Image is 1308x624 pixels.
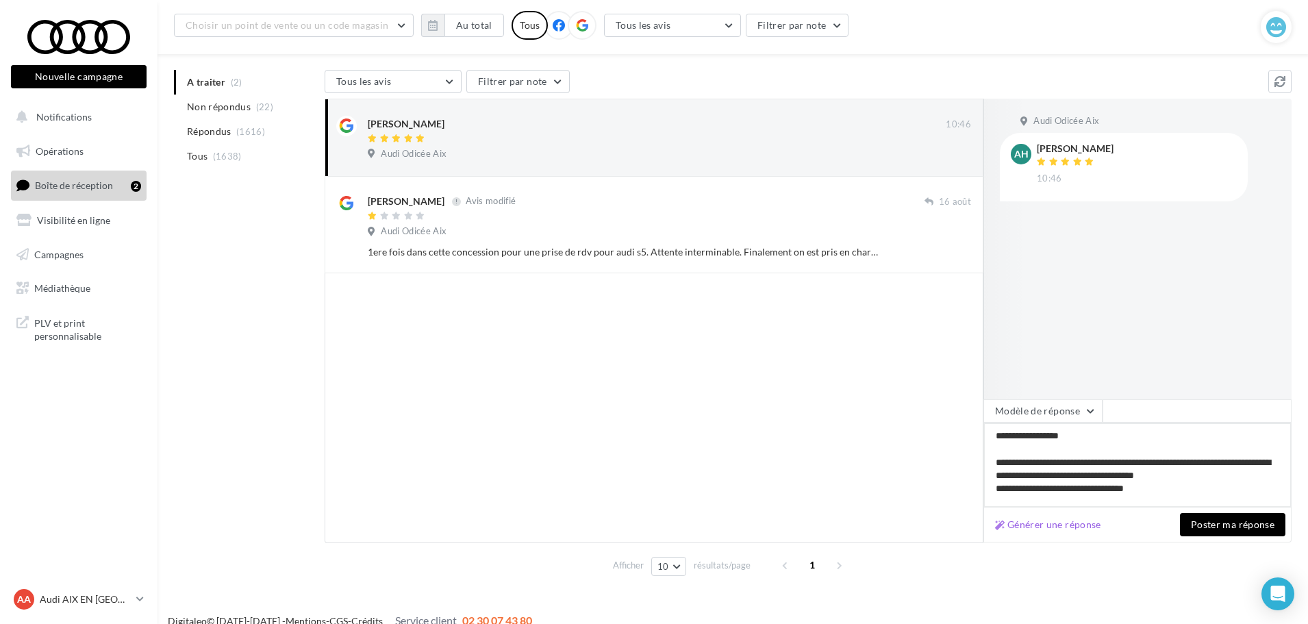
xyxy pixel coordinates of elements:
div: Tous [512,11,548,40]
span: Afficher [613,559,644,572]
button: Filtrer par note [466,70,570,93]
button: 10 [651,557,686,576]
span: AA [17,592,31,606]
span: Boîte de réception [35,179,113,191]
span: Médiathèque [34,282,90,294]
span: Avis modifié [466,196,516,207]
span: AH [1014,147,1029,161]
a: Boîte de réception2 [8,171,149,200]
span: Audi Odicée Aix [1033,115,1099,127]
span: Non répondus [187,100,251,114]
button: Poster ma réponse [1180,513,1285,536]
a: AA Audi AIX EN [GEOGRAPHIC_DATA] [11,586,147,612]
span: Tous les avis [336,75,392,87]
button: Au total [421,14,504,37]
span: 10:46 [946,118,971,131]
span: (1638) [213,151,242,162]
button: Filtrer par note [746,14,849,37]
div: [PERSON_NAME] [368,117,444,131]
span: (1616) [236,126,265,137]
span: résultats/page [694,559,751,572]
span: 1 [801,554,823,576]
div: [PERSON_NAME] [1037,144,1114,153]
button: Nouvelle campagne [11,65,147,88]
div: 2 [131,181,141,192]
div: Open Intercom Messenger [1261,577,1294,610]
span: Audi Odicée Aix [381,148,447,160]
span: Audi Odicée Aix [381,225,447,238]
button: Choisir un point de vente ou un code magasin [174,14,414,37]
span: 16 août [939,196,971,208]
div: 1ere fois dans cette concession pour une prise de rdv pour audi s5. Attente interminable. Finalem... [368,245,882,259]
span: PLV et print personnalisable [34,314,141,343]
button: Au total [444,14,504,37]
button: Notifications [8,103,144,132]
a: Visibilité en ligne [8,206,149,235]
span: (22) [256,101,273,112]
span: Choisir un point de vente ou un code magasin [186,19,388,31]
span: Opérations [36,145,84,157]
button: Modèle de réponse [983,399,1103,423]
div: [PERSON_NAME] [368,195,444,208]
span: Campagnes [34,248,84,260]
a: Campagnes [8,240,149,269]
button: Tous les avis [325,70,462,93]
a: Médiathèque [8,274,149,303]
button: Tous les avis [604,14,741,37]
span: 10:46 [1037,173,1062,185]
a: Opérations [8,137,149,166]
span: 10 [657,561,669,572]
p: Audi AIX EN [GEOGRAPHIC_DATA] [40,592,131,606]
span: Visibilité en ligne [37,214,110,226]
span: Tous les avis [616,19,671,31]
a: PLV et print personnalisable [8,308,149,349]
span: Tous [187,149,207,163]
span: Notifications [36,111,92,123]
button: Générer une réponse [990,516,1107,533]
span: Répondus [187,125,231,138]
